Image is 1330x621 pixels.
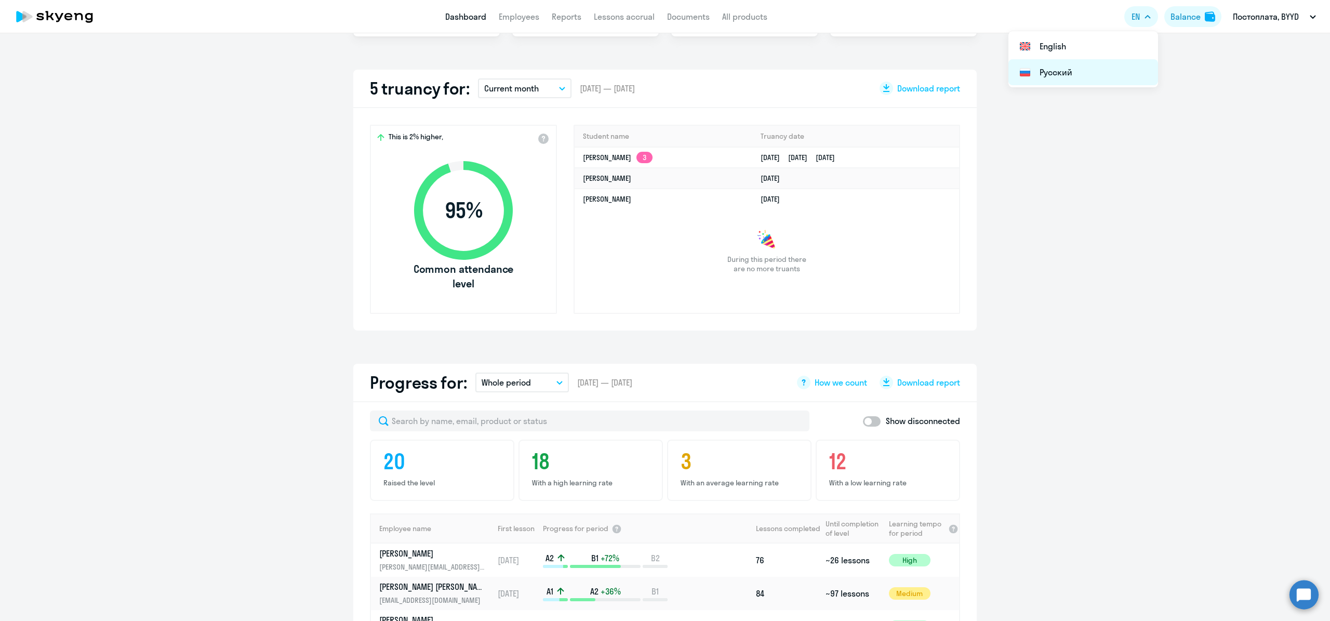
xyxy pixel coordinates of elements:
[370,78,470,99] h2: 5 truancy for:
[752,577,821,610] td: 84
[478,78,571,98] button: Current month
[723,255,810,273] span: During this period there are no more truants
[583,194,631,204] a: [PERSON_NAME]
[897,83,960,94] span: Download report
[379,548,493,573] a: [PERSON_NAME][PERSON_NAME][EMAIL_ADDRESS][DOMAIN_NAME]
[379,548,486,559] p: [PERSON_NAME]
[886,415,960,427] p: Show disconnected
[889,554,930,566] span: High
[494,577,542,610] td: [DATE]
[494,513,542,544] th: First lesson
[821,577,884,610] td: ~97 lessons
[722,11,767,22] a: All products
[1019,40,1031,52] img: English
[445,11,486,22] a: Dashboard
[379,581,493,606] a: [PERSON_NAME] [PERSON_NAME][EMAIL_ADDRESS][DOMAIN_NAME]
[651,586,659,597] span: B1
[532,449,653,474] h4: 18
[370,372,467,393] h2: Progress for:
[1019,66,1031,78] img: Русский
[591,552,598,564] span: B1
[1164,6,1221,27] button: Balancebalance
[667,11,710,22] a: Documents
[594,11,655,22] a: Lessons accrual
[752,126,959,147] th: Truancy date
[543,524,608,533] span: Progress for period
[1008,31,1158,87] ul: EN
[761,194,788,204] a: [DATE]
[756,230,777,250] img: congrats
[484,82,539,95] p: Current month
[389,132,443,144] span: This is 2% higher,
[583,174,631,183] a: [PERSON_NAME]
[1233,10,1299,23] p: Постоплата, BYYD
[601,586,621,597] span: +36%
[681,449,801,474] h4: 3
[761,174,788,183] a: [DATE]
[370,411,809,431] input: Search by name, email, product or status
[379,561,486,573] p: [PERSON_NAME][EMAIL_ADDRESS][DOMAIN_NAME]
[1171,10,1201,23] div: Balance
[821,513,884,544] th: Until completion of level
[761,153,843,162] a: [DATE][DATE][DATE]
[379,594,486,606] p: [EMAIL_ADDRESS][DOMAIN_NAME]
[499,11,539,22] a: Employees
[494,544,542,577] td: [DATE]
[404,198,523,223] span: 95 %
[601,552,619,564] span: +72%
[829,449,950,474] h4: 12
[897,377,960,388] span: Download report
[1205,11,1215,22] img: balance
[636,152,653,163] app-skyeng-badge: 3
[371,513,494,544] th: Employee name
[752,513,821,544] th: Lessons completed
[577,377,632,388] span: [DATE] — [DATE]
[546,552,554,564] span: A2
[552,11,581,22] a: Reports
[752,544,821,577] td: 76
[547,586,553,597] span: A1
[575,126,752,147] th: Student name
[383,449,504,474] h4: 20
[590,586,598,597] span: A2
[829,478,950,487] p: With a low learning rate
[1132,10,1140,23] span: EN
[379,581,486,592] p: [PERSON_NAME] [PERSON_NAME]
[532,478,653,487] p: With a high learning rate
[383,478,504,487] p: Raised the level
[815,377,867,388] span: How we count
[475,373,569,392] button: Whole period
[889,587,930,600] span: Medium
[889,519,945,538] span: Learning tempo for period
[482,376,531,389] p: Whole period
[404,262,523,291] span: Common attendance level
[651,552,660,564] span: B2
[580,83,635,94] span: [DATE] — [DATE]
[1228,4,1321,29] button: Постоплата, BYYD
[583,153,653,162] a: [PERSON_NAME]3
[1124,6,1158,27] button: EN
[681,478,801,487] p: With an average learning rate
[821,544,884,577] td: ~26 lessons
